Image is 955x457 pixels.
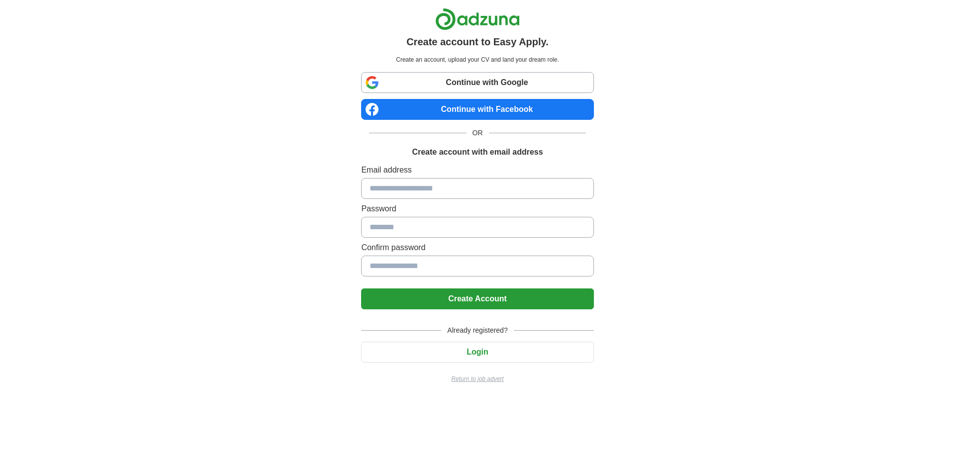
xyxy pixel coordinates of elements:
button: Create Account [361,288,593,309]
a: Return to job advert [361,374,593,383]
span: Already registered? [441,325,513,336]
h1: Create account to Easy Apply. [406,34,549,49]
h1: Create account with email address [412,146,543,158]
a: Login [361,348,593,356]
label: Email address [361,164,593,176]
label: Password [361,203,593,215]
span: OR [467,128,489,138]
button: Login [361,342,593,363]
img: Adzuna logo [435,8,520,30]
a: Continue with Google [361,72,593,93]
label: Confirm password [361,242,593,254]
p: Create an account, upload your CV and land your dream role. [363,55,591,64]
a: Continue with Facebook [361,99,593,120]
